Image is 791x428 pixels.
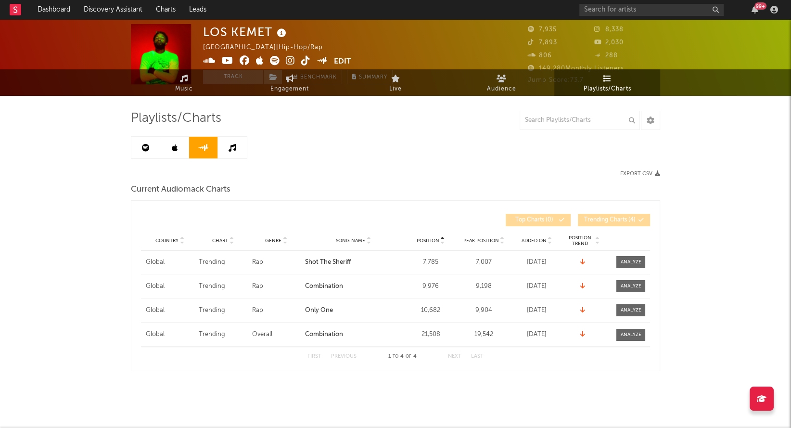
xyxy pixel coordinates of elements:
span: Added On [522,238,547,244]
span: Country [155,238,179,244]
span: Current Audiomack Charts [131,184,230,195]
div: 21,508 [407,330,455,339]
div: 10,682 [407,306,455,315]
div: 7,785 [407,258,455,267]
div: [DATE] [513,330,561,339]
span: Top Charts ( 0 ) [512,217,556,223]
span: Playlists/Charts [131,113,221,124]
span: of [406,354,411,359]
button: Next [448,354,461,359]
div: [GEOGRAPHIC_DATA] | Hip-Hop/Rap [203,42,345,53]
span: Position Trend [566,235,594,246]
a: Engagement [237,69,343,96]
div: Trending [199,330,247,339]
a: Only One [305,306,402,315]
span: Music [175,83,193,95]
a: Music [131,69,237,96]
button: First [307,354,321,359]
div: Rap [252,282,300,291]
div: LOS KEMET [203,24,289,40]
div: Trending [199,258,247,267]
div: 9,976 [407,282,455,291]
input: Search for artists [579,4,724,16]
span: 7,935 [528,26,557,33]
button: Edit [334,56,351,68]
span: Live [389,83,402,95]
div: 99 + [754,2,766,10]
div: [DATE] [513,282,561,291]
span: 288 [594,52,618,59]
button: Last [471,354,484,359]
div: Rap [252,306,300,315]
div: 9,904 [459,306,508,315]
span: Peak Position [463,238,498,244]
div: [DATE] [513,306,561,315]
div: Global [146,330,194,339]
span: Playlists/Charts [584,83,631,95]
span: to [393,354,398,359]
div: [DATE] [513,258,561,267]
a: Combination [305,330,402,339]
span: 7,893 [528,39,557,46]
div: Rap [252,258,300,267]
div: Trending [199,306,247,315]
span: Song Name [336,238,365,244]
a: Playlists/Charts [554,69,660,96]
span: 8,338 [594,26,624,33]
div: Trending [199,282,247,291]
button: 99+ [752,6,758,13]
span: 149,280 Monthly Listeners [528,65,624,72]
span: Position [417,238,439,244]
button: Export CSV [620,171,660,177]
a: Combination [305,282,402,291]
a: Shot The Sheriff [305,258,402,267]
div: Global [146,258,194,267]
span: Trending Charts ( 4 ) [584,217,636,223]
div: Global [146,282,194,291]
div: 1 4 4 [376,351,429,363]
div: 7,007 [459,258,508,267]
input: Search Playlists/Charts [520,111,640,130]
a: Live [343,69,448,96]
span: Genre [265,238,281,244]
div: Global [146,306,194,315]
span: Engagement [270,83,309,95]
span: 806 [528,52,552,59]
a: Audience [448,69,554,96]
span: 2,030 [594,39,624,46]
div: Overall [252,330,300,339]
span: Audience [487,83,516,95]
button: Trending Charts(4) [578,214,650,226]
button: Top Charts(0) [506,214,571,226]
span: Chart [212,238,228,244]
button: Previous [331,354,357,359]
div: 9,198 [459,282,508,291]
div: 19,542 [459,330,508,339]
